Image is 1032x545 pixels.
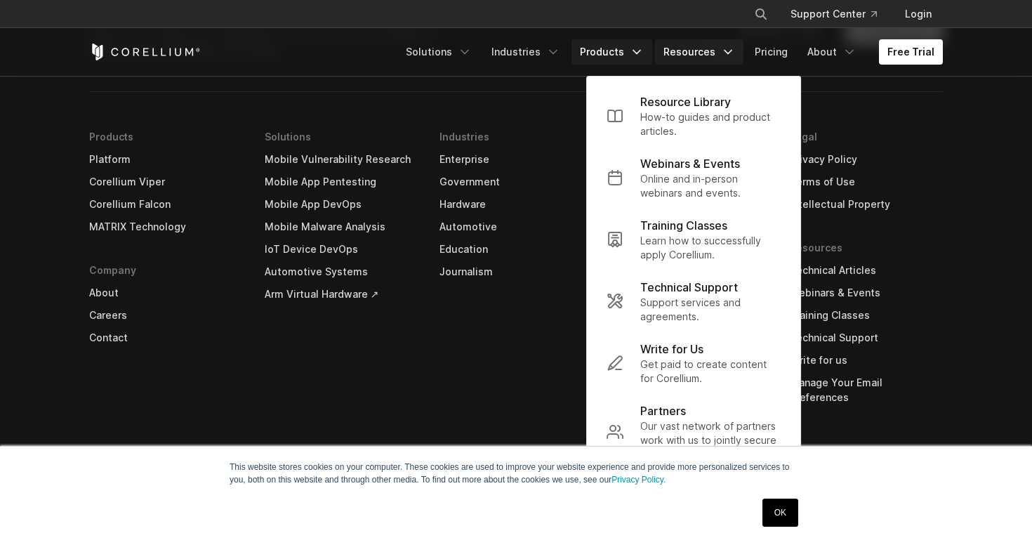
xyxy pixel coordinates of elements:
a: Education [439,238,593,261]
a: Corellium Falcon [89,193,242,216]
a: Partners Our vast network of partners work with us to jointly secure our customers. [595,394,792,470]
a: OK [762,499,798,527]
a: Automotive Systems [265,261,418,283]
p: Write for Us [640,341,703,357]
p: Online and in-person webinars and events. [640,172,781,200]
a: Write for Us Get paid to create content for Corellium. [595,332,792,394]
a: Training Classes Learn how to successfully apply Corellium. [595,209,792,270]
p: Training Classes [640,217,727,234]
a: Contact [89,327,242,349]
button: Search [748,1,774,27]
p: How-to guides and product articles. [640,110,781,138]
p: Get paid to create content for Corellium. [640,357,781,386]
p: Learn how to successfully apply Corellium. [640,234,781,262]
a: Privacy Policy. [611,475,666,485]
a: Hardware [439,193,593,216]
a: Platform [89,148,242,171]
a: Solutions [397,39,480,65]
a: Technical Support [790,327,943,349]
a: IoT Device DevOps [265,238,418,261]
div: Navigation Menu [89,126,943,430]
a: Enterprise [439,148,593,171]
a: Journalism [439,261,593,283]
a: Resources [655,39,743,65]
p: Support services and agreements. [640,296,781,324]
p: This website stores cookies on your computer. These cookies are used to improve your website expe... [230,461,802,486]
a: Write for us [790,349,943,372]
a: Resource Library How-to guides and product articles. [595,85,792,147]
a: About [89,282,242,304]
a: Mobile App DevOps [265,193,418,216]
a: Mobile Malware Analysis [265,216,418,238]
a: Manage Your Email Preferences [790,372,943,409]
a: Privacy Policy [790,148,943,171]
div: Navigation Menu [397,39,943,65]
a: Intellectual Property [790,193,943,216]
a: Arm Virtual Hardware ↗ [265,283,418,306]
a: Mobile App Pentesting [265,171,418,193]
a: Automotive [439,216,593,238]
a: Mobile Vulnerability Research [265,148,418,171]
a: Support Center [779,1,888,27]
a: Training Classes [790,304,943,327]
a: MATRIX Technology [89,216,242,238]
a: Webinars & Events Online and in-person webinars and events. [595,147,792,209]
a: Login [894,1,943,27]
a: Careers [89,304,242,327]
a: Technical Articles [790,259,943,282]
a: Industries [483,39,569,65]
a: Webinars & Events [790,282,943,304]
a: Free Trial [879,39,943,65]
p: Technical Support [640,279,738,296]
a: Corellium Viper [89,171,242,193]
a: Pricing [746,39,796,65]
a: Technical Support Support services and agreements. [595,270,792,332]
div: Navigation Menu [737,1,943,27]
a: About [799,39,865,65]
a: Corellium Home [89,44,201,60]
p: Resource Library [640,93,731,110]
a: Products [571,39,652,65]
a: Terms of Use [790,171,943,193]
p: Our vast network of partners work with us to jointly secure our customers. [640,419,781,461]
p: Partners [640,402,686,419]
p: Webinars & Events [640,155,740,172]
a: Government [439,171,593,193]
